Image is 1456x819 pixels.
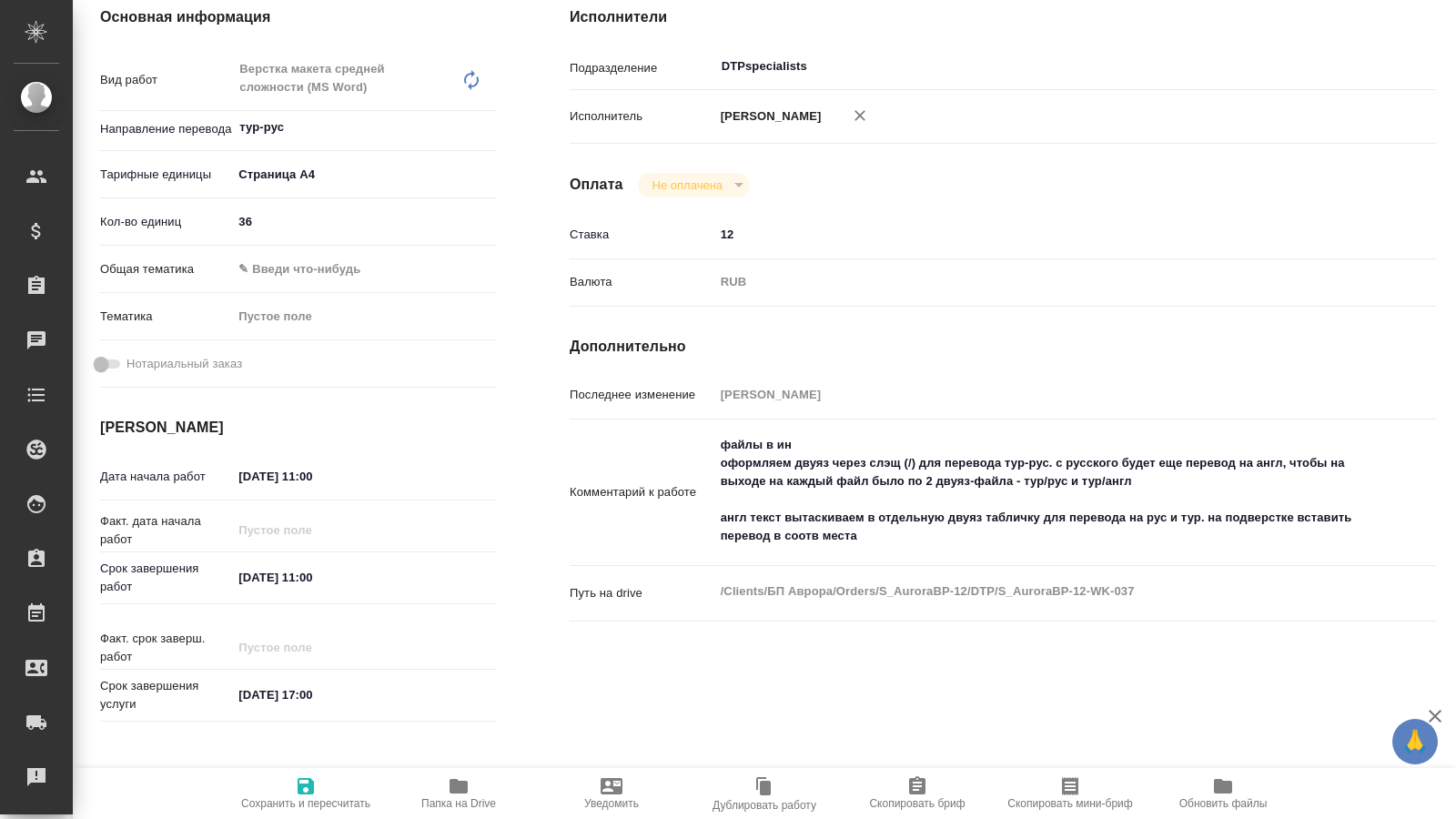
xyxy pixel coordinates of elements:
[1007,797,1132,810] span: Скопировать мини-бриф
[100,468,232,486] p: Дата начала работ
[232,159,497,190] div: Страница А4
[100,260,232,278] p: Общая тематика
[382,768,535,819] button: Папка на Drive
[1147,768,1299,819] button: Обновить файлы
[713,799,816,812] span: Дублировать работу
[100,630,232,666] p: Факт. срок заверш. работ
[570,273,714,291] p: Валюта
[570,584,714,602] p: Путь на drive
[638,173,750,197] div: Готов к работе
[1179,797,1268,810] span: Обновить файлы
[570,226,714,244] p: Ставка
[100,71,232,89] p: Вид работ
[100,6,497,28] h4: Основная информация
[232,301,497,332] div: Пустое поле
[714,221,1364,248] input: ✎ Введи что-нибудь
[238,308,475,326] div: Пустое поле
[714,430,1364,551] textarea: файлы в ин оформляем двуяз через слэщ (/) для перевода тур-рус. с русского будет еще перевод на а...
[232,254,497,285] div: ✎ Введи что-нибудь
[714,576,1364,607] textarea: /Clients/БП Аврора/Orders/S_AuroraBP-12/DTP/S_AuroraBP-12-WK-037
[570,386,714,404] p: Последнее изменение
[232,634,391,661] input: Пустое поле
[570,107,714,126] p: Исполнитель
[232,564,391,591] input: ✎ Введи что-нибудь
[841,768,994,819] button: Скопировать бриф
[232,517,391,543] input: Пустое поле
[1400,723,1431,761] span: 🙏
[535,768,688,819] button: Уведомить
[487,126,490,129] button: Open
[714,267,1364,298] div: RUB
[241,797,370,810] span: Сохранить и пересчитать
[421,797,496,810] span: Папка на Drive
[1354,65,1358,68] button: Open
[232,208,497,235] input: ✎ Введи что-нибудь
[232,463,391,490] input: ✎ Введи что-нибудь
[100,166,232,184] p: Тарифные единицы
[100,677,232,713] p: Срок завершения услуги
[994,768,1147,819] button: Скопировать мини-бриф
[100,308,232,326] p: Тематика
[126,355,242,373] span: Нотариальный заказ
[1392,719,1438,764] button: 🙏
[229,768,382,819] button: Сохранить и пересчитать
[714,381,1364,408] input: Пустое поле
[647,177,728,193] button: Не оплачена
[570,59,714,77] p: Подразделение
[840,96,880,136] button: Удалить исполнителя
[570,483,714,501] p: Комментарий к работе
[584,797,639,810] span: Уведомить
[100,120,232,138] p: Направление перевода
[100,213,232,231] p: Кол-во единиц
[100,417,497,439] h4: [PERSON_NAME]
[570,336,1436,358] h4: Дополнительно
[100,560,232,596] p: Срок завершения работ
[869,797,965,810] span: Скопировать бриф
[238,260,475,278] div: ✎ Введи что-нибудь
[570,6,1436,28] h4: Исполнители
[232,682,391,708] input: ✎ Введи что-нибудь
[688,768,841,819] button: Дублировать работу
[714,107,822,126] p: [PERSON_NAME]
[570,174,623,196] h4: Оплата
[100,512,232,549] p: Факт. дата начала работ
